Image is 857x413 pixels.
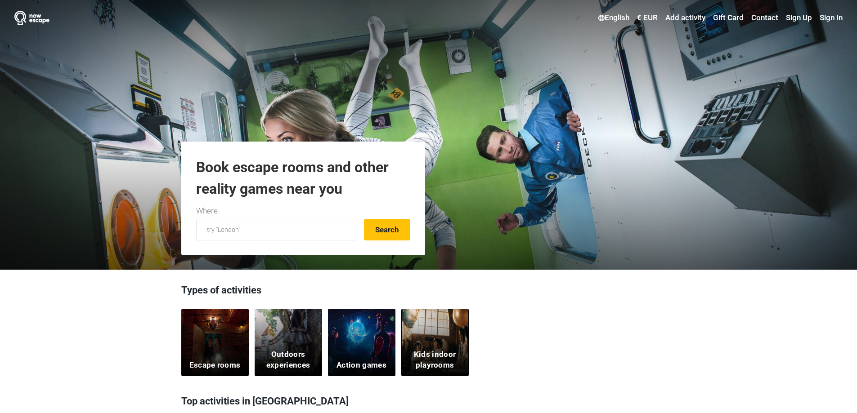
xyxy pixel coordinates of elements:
[260,349,316,371] h5: Outdoors experiences
[181,283,676,302] h3: Types of activities
[784,10,814,26] a: Sign Up
[817,10,843,26] a: Sign In
[181,390,676,413] h3: Top activities in [GEOGRAPHIC_DATA]
[364,219,410,240] button: Search
[255,309,322,376] a: Outdoors experiences
[337,360,386,371] h5: Action games
[189,360,241,371] h5: Escape rooms
[663,10,708,26] a: Add activity
[401,309,469,376] a: Kids indoor playrooms
[635,10,660,26] a: € EUR
[196,205,218,217] label: Where
[596,10,632,26] a: English
[196,219,357,240] input: try “London”
[749,10,781,26] a: Contact
[407,349,463,371] h5: Kids indoor playrooms
[598,15,605,21] img: English
[711,10,746,26] a: Gift Card
[196,156,410,200] h1: Book escape rooms and other reality games near you
[14,11,49,25] img: Nowescape logo
[181,309,249,376] a: Escape rooms
[328,309,395,376] a: Action games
